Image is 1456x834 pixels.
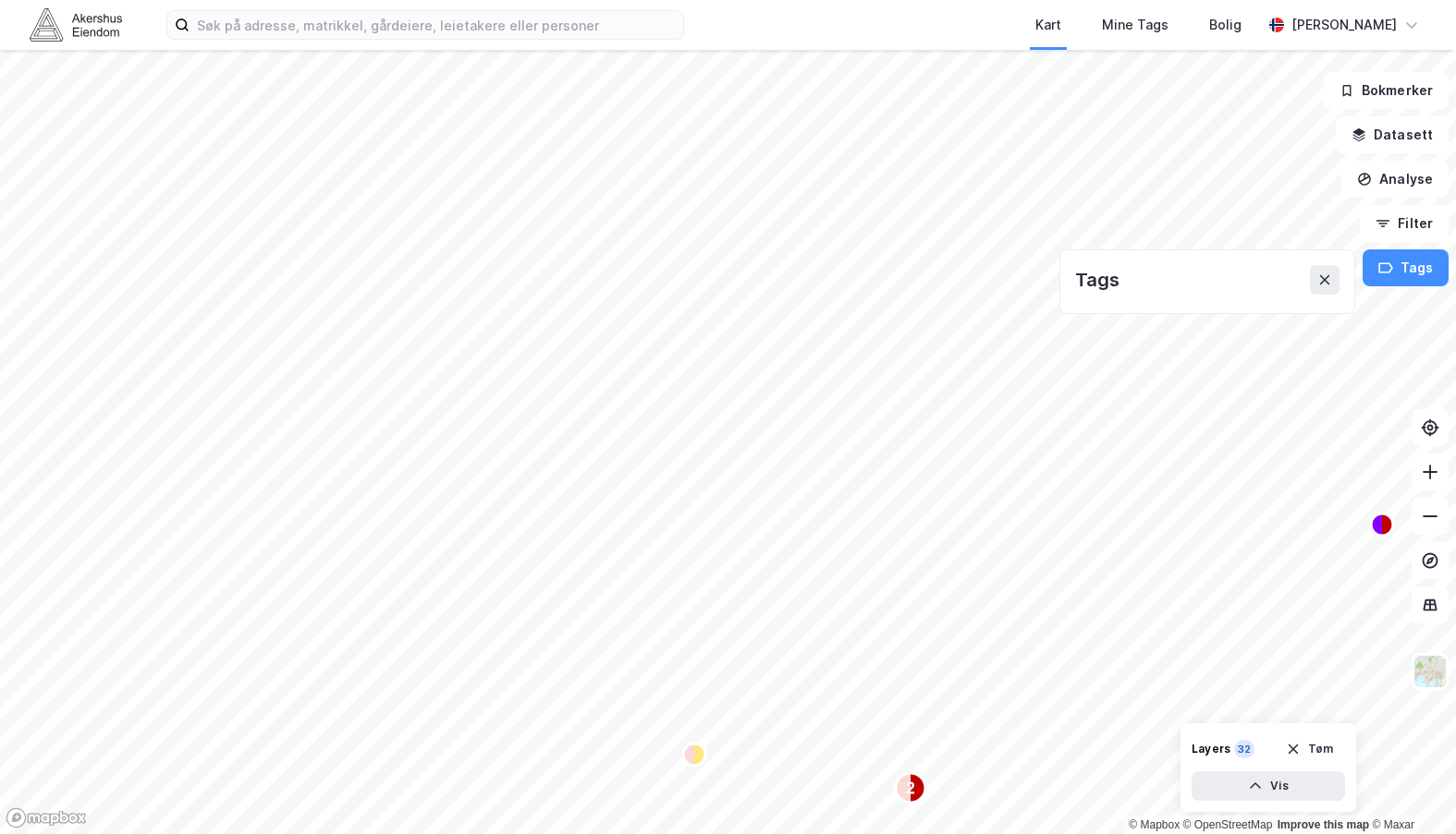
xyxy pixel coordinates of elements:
img: akershus-eiendom-logo.9091f326c980b4bce74ccdd9f866810c.svg [30,8,122,41]
text: 2 [907,780,915,796]
div: Map marker [896,773,925,803]
button: Tøm [1274,734,1345,764]
div: Map marker [1371,514,1393,536]
a: Mapbox [1129,818,1180,831]
div: Bolig [1209,14,1242,36]
button: Tags [1363,249,1449,286]
button: Analyse [1341,161,1449,198]
a: OpenStreetMap [1183,818,1273,831]
div: Map marker [683,743,705,766]
div: [PERSON_NAME] [1291,14,1397,36]
div: Mine Tags [1102,14,1168,36]
iframe: Chat Widget [1364,745,1456,834]
button: Filter [1360,205,1449,242]
a: Mapbox homepage [6,807,87,828]
button: Vis [1192,771,1345,801]
input: Søk på adresse, matrikkel, gårdeiere, leietakere eller personer [190,11,683,39]
div: 32 [1234,740,1254,758]
div: Tags [1075,265,1120,295]
div: Kart [1035,14,1061,36]
div: Layers [1192,742,1230,756]
a: Improve this map [1278,818,1369,831]
button: Datasett [1336,116,1449,153]
div: Kontrollprogram for chat [1364,745,1456,834]
img: Z [1413,654,1448,689]
button: Bokmerker [1324,72,1449,109]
